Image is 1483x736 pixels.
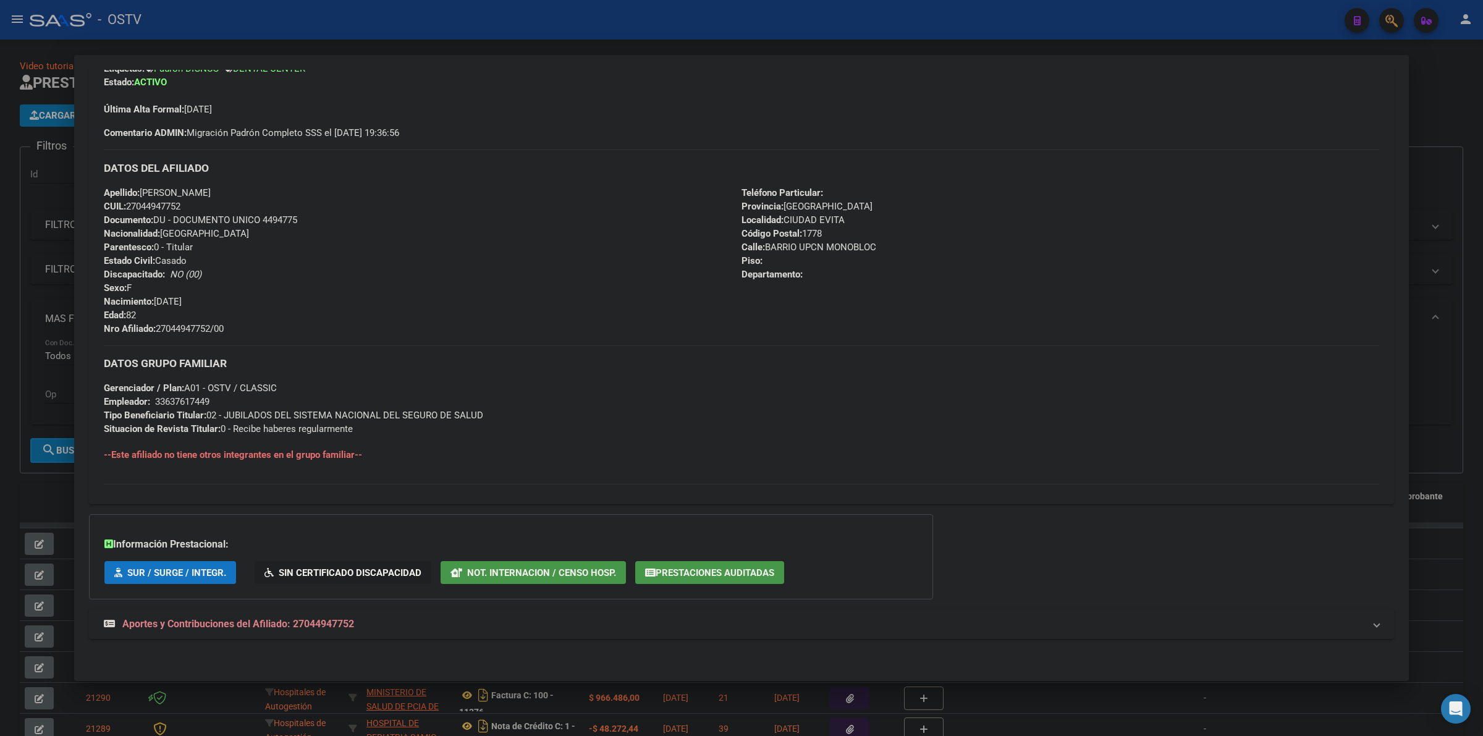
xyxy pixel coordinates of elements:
span: Aportes y Contribuciones del Afiliado: 27044947752 [122,618,354,630]
span: Not. Internacion / Censo Hosp. [467,567,616,578]
span: 0 - Recibe haberes regularmente [104,423,353,434]
span: CIUDAD EVITA [741,214,845,226]
h3: DATOS DEL AFILIADO [104,161,1379,175]
strong: Departamento: [741,269,803,280]
strong: Última Alta Formal: [104,104,184,115]
mat-expansion-panel-header: Aportes y Contribuciones del Afiliado: 27044947752 [89,609,1394,639]
strong: ACTIVO [134,77,167,88]
strong: Nacimiento: [104,296,154,307]
h3: Información Prestacional: [104,537,918,552]
button: SUR / SURGE / INTEGR. [104,561,236,584]
button: Sin Certificado Discapacidad [255,561,431,584]
button: Not. Internacion / Censo Hosp. [441,561,626,584]
strong: Nacionalidad: [104,228,160,239]
h3: DATOS GRUPO FAMILIAR [104,357,1379,370]
span: Casado [104,255,187,266]
strong: Sexo: [104,282,127,294]
span: F [104,282,132,294]
strong: Parentesco: [104,242,154,253]
span: DU - DOCUMENTO UNICO 4494775 [104,214,297,226]
strong: CUIL: [104,201,126,212]
span: 02 - JUBILADOS DEL SISTEMA NACIONAL DEL SEGURO DE SALUD [104,410,483,421]
strong: Tipo Beneficiario Titular: [104,410,206,421]
h4: --Este afiliado no tiene otros integrantes en el grupo familiar-- [104,448,1379,462]
strong: Discapacitado: [104,269,165,280]
strong: Localidad: [741,214,784,226]
strong: Estado: [104,77,134,88]
span: Sin Certificado Discapacidad [279,567,421,578]
span: SUR / SURGE / INTEGR. [127,567,226,578]
span: [DATE] [104,104,212,115]
span: 0 - Titular [104,242,193,253]
span: Prestaciones Auditadas [656,567,774,578]
span: 27044947752 [104,201,180,212]
strong: Gerenciador / Plan: [104,383,184,394]
strong: Situacion de Revista Titular: [104,423,221,434]
strong: Piso: [741,255,763,266]
div: 33637617449 [155,395,209,408]
span: [DATE] [104,296,182,307]
span: [GEOGRAPHIC_DATA] [741,201,872,212]
span: [GEOGRAPHIC_DATA] [104,228,249,239]
strong: Provincia: [741,201,784,212]
strong: Apellido: [104,187,140,198]
strong: Calle: [741,242,765,253]
span: [PERSON_NAME] [104,187,211,198]
span: BARRIO UPCN MONOBLOC [741,242,876,253]
span: 27044947752/00 [104,323,224,334]
strong: Estado Civil: [104,255,155,266]
span: Migración Padrón Completo SSS el [DATE] 19:36:56 [104,126,399,140]
strong: Empleador: [104,396,150,407]
span: A01 - OSTV / CLASSIC [104,383,277,394]
div: Datos de Empadronamiento [89,6,1394,504]
i: NO (00) [170,269,201,280]
strong: Nro Afiliado: [104,323,156,334]
div: Open Intercom Messenger [1441,694,1471,724]
span: 1778 [741,228,822,239]
button: Prestaciones Auditadas [635,561,784,584]
strong: Comentario ADMIN: [104,127,187,138]
strong: Edad: [104,310,126,321]
strong: Teléfono Particular: [741,187,823,198]
strong: Documento: [104,214,153,226]
span: 82 [104,310,136,321]
strong: Código Postal: [741,228,802,239]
